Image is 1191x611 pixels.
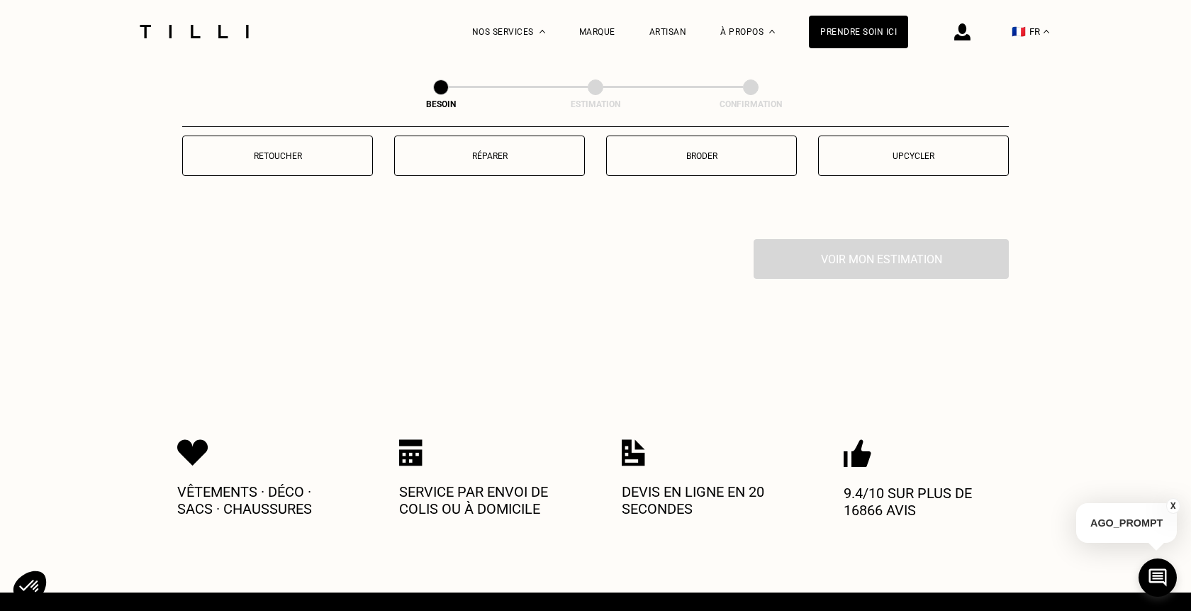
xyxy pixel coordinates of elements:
img: Icon [399,439,423,466]
img: menu déroulant [1044,30,1049,33]
img: Menu déroulant à propos [769,30,775,33]
img: Icon [844,439,871,468]
span: 🇫🇷 [1012,25,1026,38]
button: Broder [606,136,797,176]
button: Retoucher [182,136,373,176]
button: Upcycler [818,136,1009,176]
p: Upcycler [826,151,1001,161]
p: Broder [614,151,789,161]
p: Service par envoi de colis ou à domicile [399,483,569,517]
div: Besoin [370,99,512,109]
div: Estimation [525,99,666,109]
div: Confirmation [680,99,822,109]
img: icône connexion [954,23,971,40]
p: Devis en ligne en 20 secondes [622,483,792,517]
p: Vêtements · Déco · Sacs · Chaussures [177,483,347,517]
p: Réparer [402,151,577,161]
p: AGO_PROMPT [1076,503,1177,543]
p: 9.4/10 sur plus de 16866 avis [844,485,1014,519]
p: Retoucher [190,151,365,161]
a: Marque [579,27,615,37]
img: Icon [622,439,645,466]
img: Menu déroulant [539,30,545,33]
button: X [1166,498,1180,514]
a: Artisan [649,27,687,37]
img: Icon [177,439,208,466]
button: Réparer [394,136,585,176]
img: Logo du service de couturière Tilli [135,25,254,38]
a: Prendre soin ici [809,16,908,48]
